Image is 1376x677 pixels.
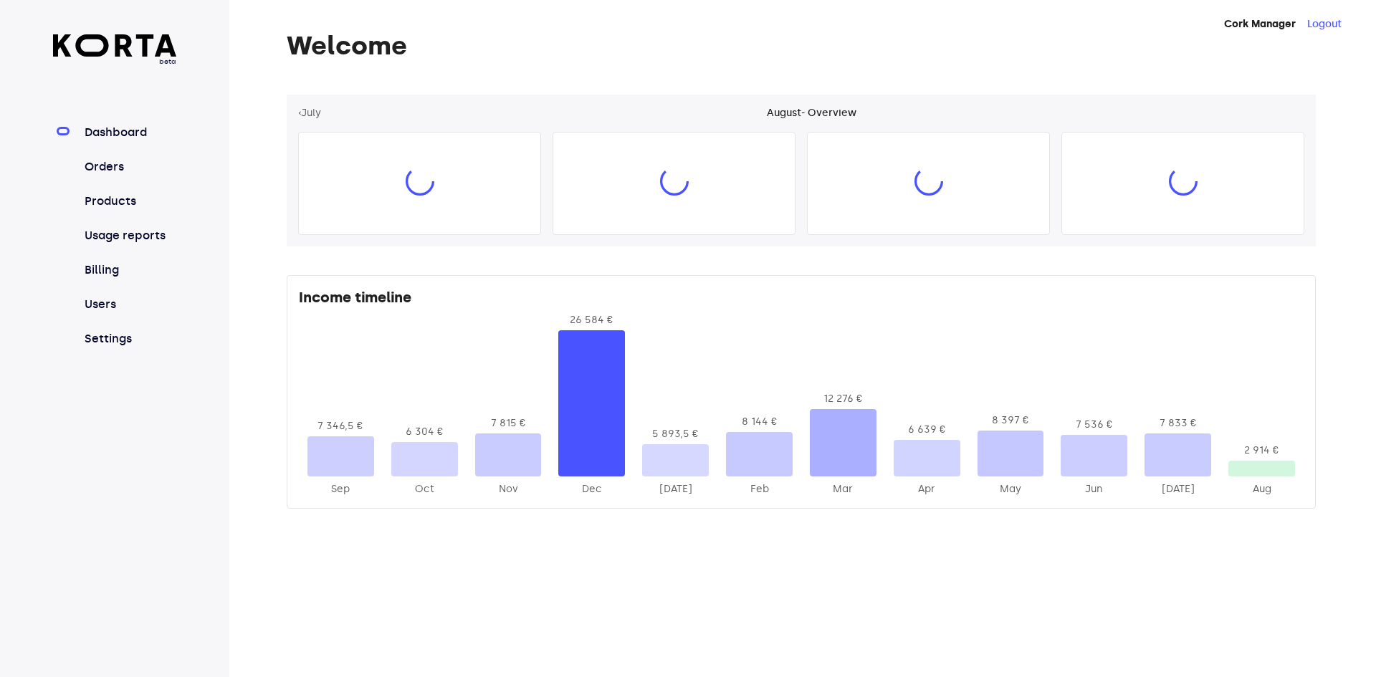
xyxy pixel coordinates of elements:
div: 7 346,5 € [307,419,374,433]
div: Income timeline [299,287,1304,313]
div: 7 833 € [1145,416,1211,431]
a: Settings [82,330,177,347]
div: 8 397 € [978,413,1044,428]
div: 2025-Apr [894,482,960,496]
span: beta [53,57,177,67]
div: 2025-Mar [810,482,876,496]
div: 2024-Nov [475,482,542,496]
div: August - Overview [767,106,856,120]
a: Dashboard [82,124,177,141]
a: Usage reports [82,227,177,244]
div: 2025-Feb [726,482,793,496]
div: 7 536 € [1061,418,1127,432]
div: 6 304 € [391,425,458,439]
a: Products [82,193,177,210]
div: 5 893,5 € [642,427,709,441]
div: 2024-Dec [558,482,625,496]
div: 2025-Aug [1228,482,1295,496]
div: 2025-Jun [1061,482,1127,496]
div: 2025-May [978,482,1044,496]
strong: Cork Manager [1224,18,1296,30]
div: 12 276 € [810,392,876,406]
div: 2025-Jul [1145,482,1211,496]
a: Orders [82,158,177,176]
div: 8 144 € [726,415,793,429]
div: 26 584 € [558,313,625,327]
div: 2 914 € [1228,443,1295,458]
a: Billing [82,261,177,279]
img: Korta [53,34,177,57]
div: 7 815 € [475,416,542,431]
a: Users [82,296,177,313]
a: beta [53,34,177,67]
div: 2024-Sep [307,482,374,496]
h1: Welcome [287,32,1316,60]
div: 6 639 € [894,423,960,437]
button: ‹July [298,106,321,120]
button: Logout [1307,17,1342,32]
div: 2024-Oct [391,482,458,496]
div: 2025-Jan [642,482,709,496]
